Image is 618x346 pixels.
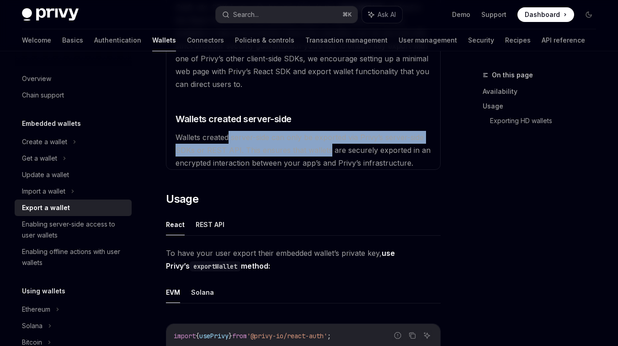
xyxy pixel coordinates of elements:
a: Demo [452,10,470,19]
a: Enabling offline actions with user wallets [15,243,132,271]
div: Create a wallet [22,136,67,147]
span: usePrivy [199,332,229,340]
h5: Using wallets [22,286,65,297]
span: To have your user export their embedded wallet’s private key, [166,247,441,272]
a: Exporting HD wallets [490,114,603,128]
a: Usage [483,99,603,114]
a: Security [468,29,494,51]
a: Wallets [152,29,176,51]
button: React [166,214,185,235]
a: Basics [62,29,83,51]
button: Ask AI [421,330,433,341]
span: Usage [166,192,198,206]
a: Transaction management [305,29,388,51]
button: Report incorrect code [392,330,404,341]
button: Search...⌘K [216,6,357,23]
div: Export a wallet [22,202,70,213]
button: Ask AI [362,6,402,23]
span: On this page [492,70,533,81]
img: dark logo [22,8,79,21]
span: from [232,332,247,340]
span: } [229,332,232,340]
div: Enabling server-side access to user wallets [22,219,126,241]
span: Wallets created server-side [176,113,292,125]
div: Update a wallet [22,169,69,180]
div: Import a wallet [22,186,65,197]
div: Overview [22,73,51,84]
div: Chain support [22,90,64,101]
button: REST API [196,214,224,235]
h5: Embedded wallets [22,118,81,129]
button: Copy the contents from the code block [406,330,418,341]
a: Enabling server-side access to user wallets [15,216,132,243]
a: User management [399,29,457,51]
a: Recipes [505,29,531,51]
button: Solana [191,281,214,303]
div: Enabling offline actions with user wallets [22,246,126,268]
span: ; [327,332,331,340]
a: Availability [483,84,603,99]
code: exportWallet [190,261,241,271]
a: Policies & controls [235,29,294,51]
a: Welcome [22,29,51,51]
strong: use Privy’s method: [166,249,395,270]
span: import [174,332,196,340]
div: Get a wallet [22,153,57,164]
a: Authentication [94,29,141,51]
button: Toggle dark mode [581,7,596,22]
a: Support [481,10,506,19]
span: '@privy-io/react-auth' [247,332,327,340]
a: Chain support [15,87,132,103]
span: ⌘ K [342,11,352,18]
div: Ethereum [22,304,50,315]
a: Export a wallet [15,200,132,216]
span: Ask AI [378,10,396,19]
a: Overview [15,70,132,87]
span: Dashboard [525,10,560,19]
div: Solana [22,320,43,331]
span: { [196,332,199,340]
a: API reference [542,29,585,51]
a: Dashboard [517,7,574,22]
span: If you’d like to enable key export with one of Privy’s other client-side SDKs, we encourage setti... [176,41,429,89]
a: Update a wallet [15,167,132,183]
a: Connectors [187,29,224,51]
button: EVM [166,281,180,303]
div: Search... [233,9,259,20]
span: Wallets created server-side can only be exported via Privy’s server-side SDKs or REST API. This e... [176,133,431,168]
